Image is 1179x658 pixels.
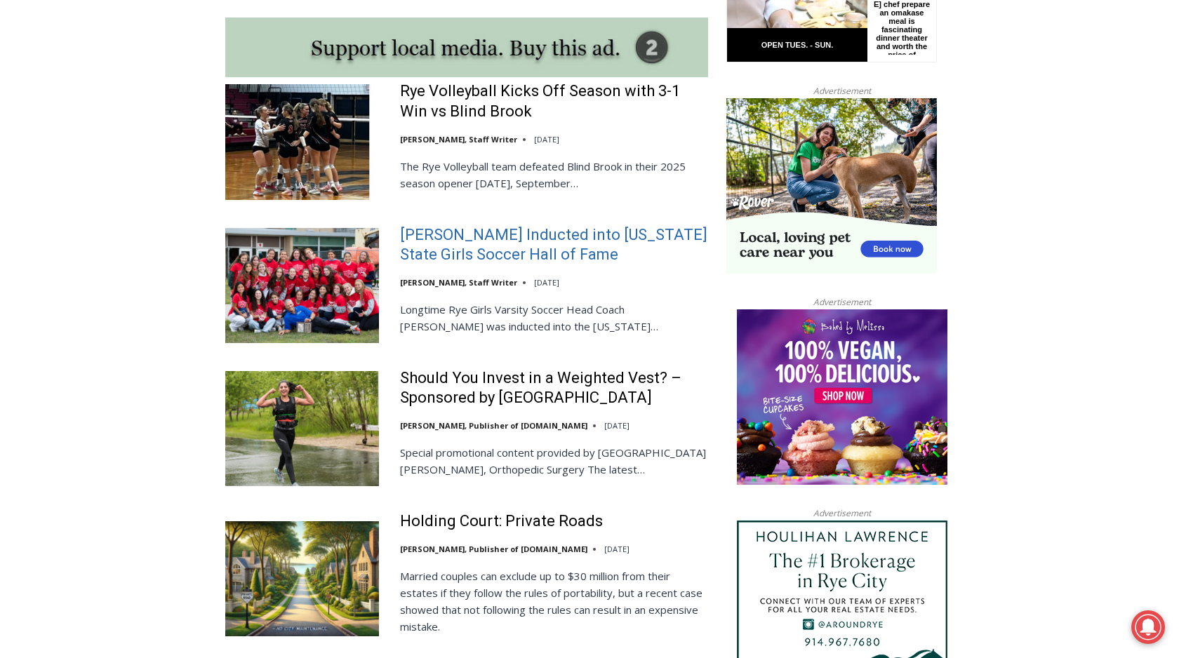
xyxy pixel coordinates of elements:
[400,368,708,408] a: Should You Invest in a Weighted Vest? – Sponsored by [GEOGRAPHIC_DATA]
[799,506,885,520] span: Advertisement
[367,140,651,171] span: Intern @ [DOMAIN_NAME]
[225,228,379,343] img: Rich Savage Inducted into New York State Girls Soccer Hall of Fame
[400,134,517,145] a: [PERSON_NAME], Staff Writer
[799,84,885,98] span: Advertisement
[400,225,708,265] a: [PERSON_NAME] Inducted into [US_STATE] State Girls Soccer Hall of Fame
[400,158,708,192] p: The Rye Volleyball team defeated Blind Brook in their 2025 season opener [DATE], September…
[604,420,630,431] time: [DATE]
[737,309,947,485] img: Baked by Melissa
[400,420,587,431] a: [PERSON_NAME], Publisher of [DOMAIN_NAME]
[145,88,206,168] div: "...watching a master [PERSON_NAME] chef prepare an omakase meal is fascinating dinner theater an...
[400,568,708,635] p: Married couples can exclude up to $30 million from their estates if they follow the rules of port...
[400,277,517,288] a: [PERSON_NAME], Staff Writer
[604,544,630,554] time: [DATE]
[225,18,708,77] img: support local media, buy this ad
[338,136,680,175] a: Intern @ [DOMAIN_NAME]
[400,301,708,335] p: Longtime Rye Girls Varsity Soccer Head Coach [PERSON_NAME] was inducted into the [US_STATE]…
[534,277,559,288] time: [DATE]
[400,544,587,554] a: [PERSON_NAME], Publisher of [DOMAIN_NAME]
[225,84,379,199] img: Rye Volleyball Kicks Off Season with 3-1 Win vs Blind Brook
[400,81,708,121] a: Rye Volleyball Kicks Off Season with 3-1 Win vs Blind Brook
[534,134,559,145] time: [DATE]
[1,141,141,175] a: Open Tues. - Sun. [PHONE_NUMBER]
[799,295,885,309] span: Advertisement
[400,511,603,532] a: Holding Court: Private Roads
[225,521,379,636] img: Holding Court: Private Roads
[400,444,708,478] p: Special promotional content provided by [GEOGRAPHIC_DATA] [PERSON_NAME], Orthopedic Surgery The l...
[354,1,663,136] div: "At the 10am stand-up meeting, each intern gets a chance to take [PERSON_NAME] and the other inte...
[225,371,379,486] img: Should You Invest in a Weighted Vest? – Sponsored by White Plains Hospital
[4,145,138,198] span: Open Tues. - Sun. [PHONE_NUMBER]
